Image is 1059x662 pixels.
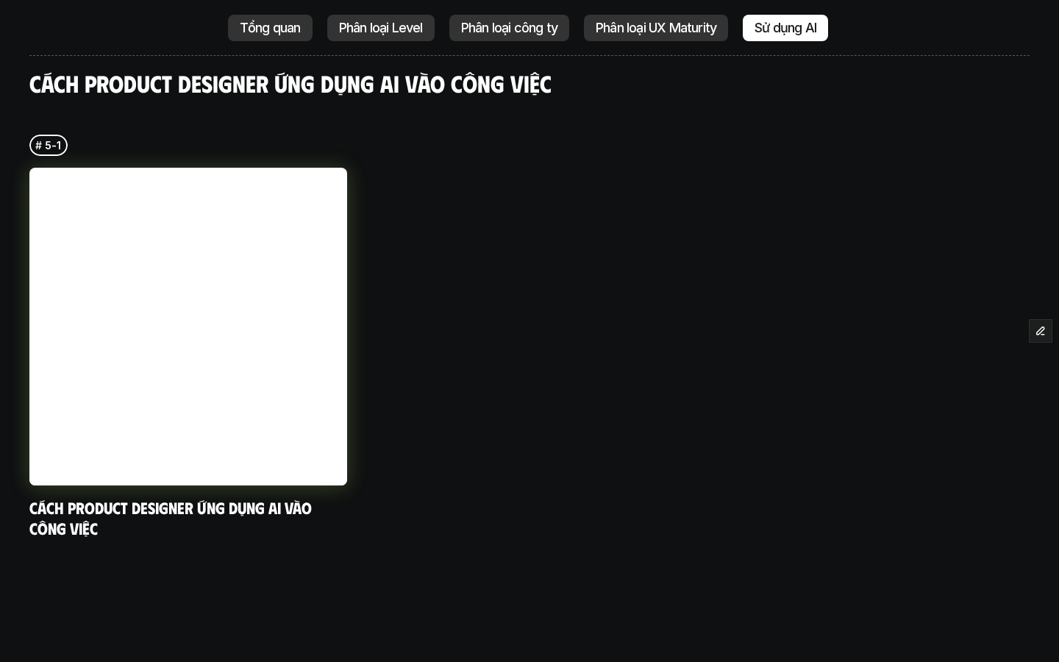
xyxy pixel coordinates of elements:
[461,21,557,35] p: Phân loại công ty
[228,15,313,41] a: Tổng quan
[755,21,816,35] p: Sử dụng AI
[1030,320,1052,342] button: Edit Framer Content
[743,15,828,41] a: Sử dụng AI
[327,15,435,41] a: Phân loại Level
[29,69,1030,97] h4: Cách Product Designer ứng dụng AI vào công việc
[449,15,569,41] a: Phân loại công ty
[339,21,423,35] p: Phân loại Level
[596,21,716,35] p: Phân loại UX Maturity
[45,138,60,153] p: 5-1
[240,21,301,35] p: Tổng quan
[29,497,315,538] a: Cách Product Designer ứng dụng AI vào công việc
[584,15,728,41] a: Phân loại UX Maturity
[35,139,42,150] h6: #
